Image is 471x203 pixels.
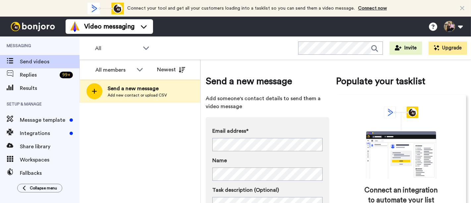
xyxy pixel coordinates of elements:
div: 99 + [60,72,73,78]
span: Send videos [20,58,79,66]
span: Results [20,84,79,92]
span: Integrations [20,129,67,137]
span: Connect your tool and get all your customers loading into a tasklist so you can send them a video... [127,6,355,11]
span: Replies [20,71,57,79]
a: Connect now [358,6,387,11]
button: Newest [152,63,190,76]
button: Upgrade [429,41,467,55]
button: Invite [390,41,422,55]
span: Send a new message [108,85,167,93]
label: Email address* [212,127,323,135]
span: Add new contact or upload CSV [108,93,167,98]
span: Populate your tasklist [336,75,466,88]
span: All [95,44,139,52]
span: Fallbacks [20,169,79,177]
span: Share library [20,143,79,151]
span: Collapse menu [30,185,57,191]
label: Task description (Optional) [212,186,323,194]
span: Add someone's contact details to send them a video message [206,95,329,110]
span: Workspaces [20,156,79,164]
span: Send a new message [206,75,329,88]
span: Message template [20,116,67,124]
img: bj-logo-header-white.svg [8,22,58,31]
span: Video messaging [84,22,134,31]
button: Collapse menu [17,184,62,192]
img: vm-color.svg [70,21,80,32]
div: All members [95,66,133,74]
div: animation [351,106,451,179]
div: animation [87,3,124,14]
span: Name [212,157,227,165]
